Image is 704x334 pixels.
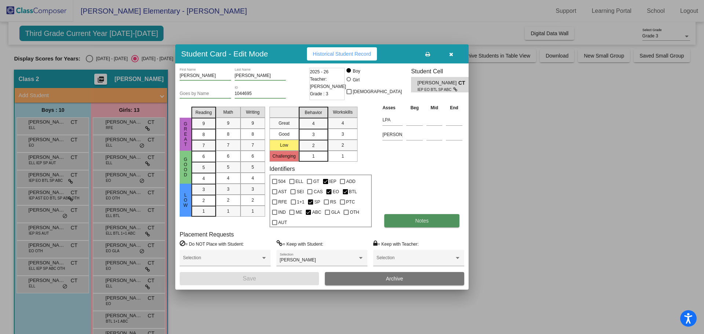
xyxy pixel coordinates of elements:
label: = Keep with Teacher: [373,240,419,247]
span: [PERSON_NAME] [418,79,458,87]
span: 4 [202,175,205,182]
div: Girl [352,77,360,83]
span: OTH [350,208,359,217]
span: Writing [246,109,260,115]
span: 2 [202,197,205,204]
span: 1 [312,153,315,159]
span: 4 [227,175,230,181]
span: 7 [202,142,205,149]
button: Historical Student Record [307,47,377,60]
input: assessment [382,114,403,125]
input: goes by name [180,91,231,96]
span: 8 [227,131,230,137]
span: 4 [312,120,315,127]
span: Behavior [305,109,322,116]
span: 3 [341,131,344,137]
span: ME [296,208,302,217]
span: Archive [386,276,403,282]
span: 5 [252,164,254,170]
span: IEP EO BTL SP ABC [418,87,453,92]
label: = Do NOT Place with Student: [180,240,244,247]
span: 2 [341,142,344,148]
span: EO [333,187,339,196]
span: IND [278,208,286,217]
span: 5 [202,164,205,171]
span: Notes [415,218,429,224]
span: GT [313,177,319,186]
span: 3 [202,186,205,193]
span: IEP [329,177,336,186]
span: 4 [252,175,254,181]
span: 6 [227,153,230,159]
h3: Student Card - Edit Mode [181,49,268,58]
span: Reading [195,109,212,116]
span: CAS [313,187,323,196]
span: 4 [341,120,344,126]
span: 9 [202,120,205,127]
span: Save [243,275,256,282]
th: End [444,104,464,112]
button: Notes [384,214,459,227]
span: AST [278,187,287,196]
span: SEI [297,187,304,196]
span: 7 [252,142,254,148]
span: GLA [331,208,340,217]
button: Save [180,272,319,285]
span: 9 [252,120,254,126]
span: RS [330,198,336,206]
span: 6 [252,153,254,159]
span: 8 [202,131,205,138]
span: 1 [252,208,254,214]
span: ELL [296,177,303,186]
label: = Keep with Student: [276,240,323,247]
span: 7 [227,142,230,148]
h3: Student Cell [411,68,475,75]
span: AUT [278,218,287,227]
span: [PERSON_NAME] [280,257,316,263]
label: Placement Requests [180,231,234,238]
input: Enter ID [235,91,286,96]
span: Low [182,192,189,208]
span: 8 [252,131,254,137]
input: assessment [382,129,403,140]
span: 1+1 [297,198,304,206]
span: Great [182,121,189,147]
span: 5 [227,164,230,170]
span: 1 [227,208,230,214]
span: Teacher: [PERSON_NAME] [310,76,346,90]
button: Archive [325,272,464,285]
span: 2025 - 26 [310,68,329,76]
span: Good [182,157,189,177]
span: 6 [202,153,205,160]
label: Identifiers [269,165,295,172]
span: BTL [349,187,357,196]
span: PTC [346,198,355,206]
th: Asses [381,104,404,112]
span: Historical Student Record [313,51,371,57]
div: Boy [352,68,360,74]
span: SP [314,198,320,206]
span: Math [223,109,233,115]
span: CT [458,79,469,87]
span: ABC [312,208,321,217]
span: 1 [341,153,344,159]
span: RFE [278,198,287,206]
span: 9 [227,120,230,126]
span: 504 [278,177,286,186]
span: ADD [346,177,355,186]
span: 3 [227,186,230,192]
span: 3 [252,186,254,192]
span: 2 [252,197,254,203]
th: Beg [404,104,425,112]
span: 3 [312,131,315,138]
span: Workskills [333,109,353,115]
span: [DEMOGRAPHIC_DATA] [353,87,402,96]
th: Mid [425,104,444,112]
span: 1 [202,208,205,214]
span: Grade : 3 [310,90,328,98]
span: 2 [227,197,230,203]
span: 2 [312,142,315,149]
